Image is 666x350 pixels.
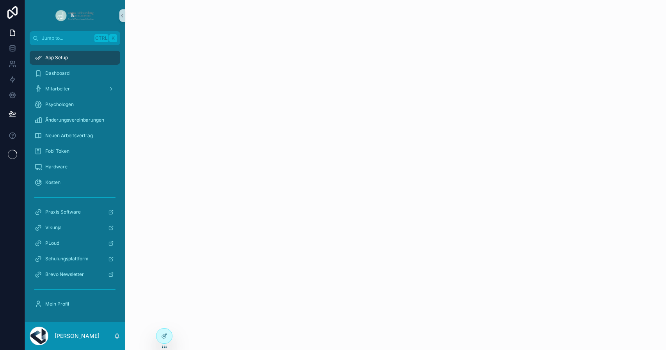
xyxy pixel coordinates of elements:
[30,205,120,219] a: Praxis Software
[30,129,120,143] a: Neuen Arbeitsvertrag
[30,144,120,158] a: Fobi Token
[30,252,120,266] a: Schulungsplattform
[54,9,95,22] img: App logo
[30,82,120,96] a: Mitarbeiter
[45,179,60,186] span: Kosten
[30,236,120,250] a: PLoud
[55,332,99,340] p: [PERSON_NAME]
[45,224,62,231] span: Vikunja
[45,148,69,154] span: Fobi Token
[45,209,81,215] span: Praxis Software
[30,66,120,80] a: Dashboard
[110,35,116,41] span: K
[45,133,93,139] span: Neuen Arbeitsvertrag
[30,51,120,65] a: App Setup
[30,31,120,45] button: Jump to...CtrlK
[45,101,74,108] span: Psychologen
[42,35,91,41] span: Jump to...
[45,55,68,61] span: App Setup
[45,256,89,262] span: Schulungsplattform
[30,113,120,127] a: Änderungsvereinbarungen
[30,297,120,311] a: Mein Profil
[30,267,120,281] a: Brevo Newsletter
[45,271,84,278] span: Brevo Newsletter
[30,221,120,235] a: Vikunja
[25,45,125,321] div: scrollable content
[45,70,69,76] span: Dashboard
[30,160,120,174] a: Hardware
[45,117,104,123] span: Änderungsvereinbarungen
[45,164,67,170] span: Hardware
[30,175,120,189] a: Kosten
[94,34,108,42] span: Ctrl
[45,301,69,307] span: Mein Profil
[45,86,70,92] span: Mitarbeiter
[45,240,59,246] span: PLoud
[30,97,120,111] a: Psychologen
